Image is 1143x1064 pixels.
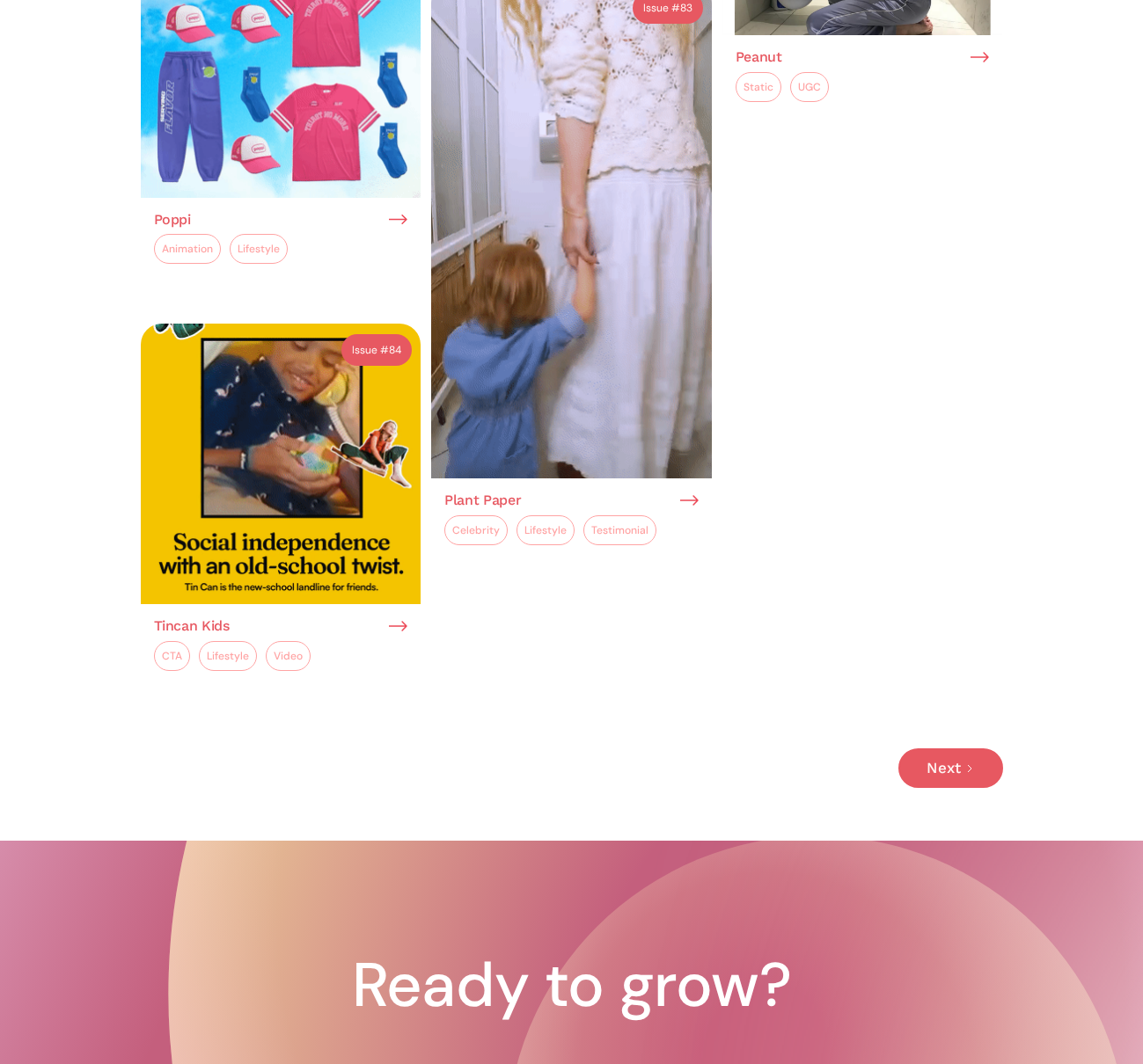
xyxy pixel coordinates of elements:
a: Tincan Kids [154,618,408,634]
a: Lifestyle [517,515,575,545]
h3: Poppi [154,212,191,228]
a: Issue #84 [341,334,412,366]
a: Next Page [898,748,1003,788]
div: Testimonial [591,520,648,541]
div: Issue # [352,339,389,361]
a: CTA [154,641,190,671]
div: Celebrity [452,520,500,541]
div: Video [274,645,303,667]
div: Lifestyle [238,238,280,259]
h1: Ready to grow? [352,955,791,1017]
div: Next [927,761,961,776]
a: Poppi [154,212,408,228]
a: UGC [790,72,829,102]
div: Static [744,77,773,98]
a: Static [736,72,781,102]
div: UGC [798,77,821,98]
div: Lifestyle [524,520,567,541]
a: Animation [154,234,221,264]
h3: Plant Paper [444,492,521,508]
a: Video [266,641,311,671]
a: Celebrity [444,515,508,545]
div: CTA [162,645,182,667]
a: Peanut [736,49,990,65]
h3: Tincan Kids [154,618,230,634]
div: Lifestyle [207,645,249,667]
h3: Peanut [736,49,782,65]
div: 84 [389,339,401,361]
img: animated.gif [141,324,421,604]
a: Lifestyle [199,641,257,671]
a: Plant Paper [444,492,699,508]
a: Lifestyle [230,234,288,264]
div: Animation [162,238,213,259]
div: List [141,748,1003,788]
a: Testimonial [583,515,656,545]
